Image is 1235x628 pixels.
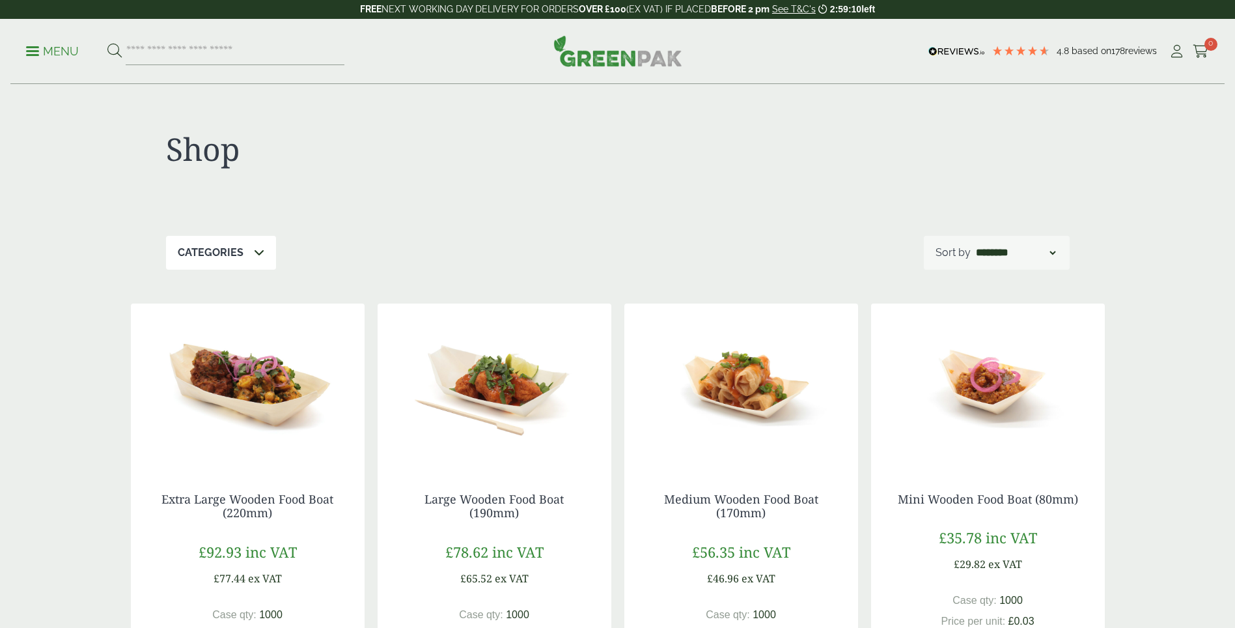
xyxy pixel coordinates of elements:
[424,491,564,521] a: Large Wooden Food Boat (190mm)
[624,304,858,466] img: Medium Wooden Boat 170mm with food contents V2 2920004AC 1
[936,245,971,261] p: Sort by
[1072,46,1111,56] span: Based on
[506,609,529,620] span: 1000
[988,557,1022,571] span: ex VAT
[492,542,544,562] span: inc VAT
[706,609,750,620] span: Case qty:
[1193,45,1209,58] i: Cart
[871,304,1105,466] img: Mini Wooden Boat 80mm with food contents 2920004AA
[1193,42,1209,61] a: 0
[248,571,282,586] span: ex VAT
[459,609,503,620] span: Case qty:
[664,491,818,521] a: Medium Wooden Food Boat (170mm)
[579,4,626,14] strong: OVER £100
[992,45,1050,57] div: 4.78 Stars
[166,130,618,168] h1: Shop
[26,44,79,59] p: Menu
[739,542,790,562] span: inc VAT
[553,35,682,66] img: GreenPak Supplies
[460,571,492,586] span: £65.52
[495,571,529,586] span: ex VAT
[259,609,283,620] span: 1000
[692,542,735,562] span: £56.35
[986,528,1037,547] span: inc VAT
[245,542,297,562] span: inc VAT
[1204,38,1217,51] span: 0
[861,4,875,14] span: left
[1111,46,1125,56] span: 178
[941,616,1005,627] span: Price per unit:
[973,245,1058,261] select: Shop order
[830,4,861,14] span: 2:59:10
[954,557,986,571] span: £29.82
[772,4,816,14] a: See T&C's
[161,491,333,521] a: Extra Large Wooden Food Boat (220mm)
[199,542,242,562] span: £92.93
[742,571,775,586] span: ex VAT
[212,609,257,620] span: Case qty:
[928,47,985,56] img: REVIEWS.io
[753,609,776,620] span: 1000
[360,4,382,14] strong: FREE
[1125,46,1157,56] span: reviews
[1008,616,1034,627] span: £0.03
[214,571,245,586] span: £77.44
[1169,45,1185,58] i: My Account
[131,304,365,466] img: Extra Large Wooden Boat 220mm with food contents V2 2920004AE
[711,4,770,14] strong: BEFORE 2 pm
[178,245,243,261] p: Categories
[898,491,1078,507] a: Mini Wooden Food Boat (80mm)
[707,571,739,586] span: £46.96
[999,595,1023,606] span: 1000
[445,542,488,562] span: £78.62
[939,528,982,547] span: £35.78
[1057,46,1072,56] span: 4.8
[26,44,79,57] a: Menu
[952,595,997,606] span: Case qty:
[378,304,611,466] img: Large Wooden Boat 190mm with food contents 2920004AD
